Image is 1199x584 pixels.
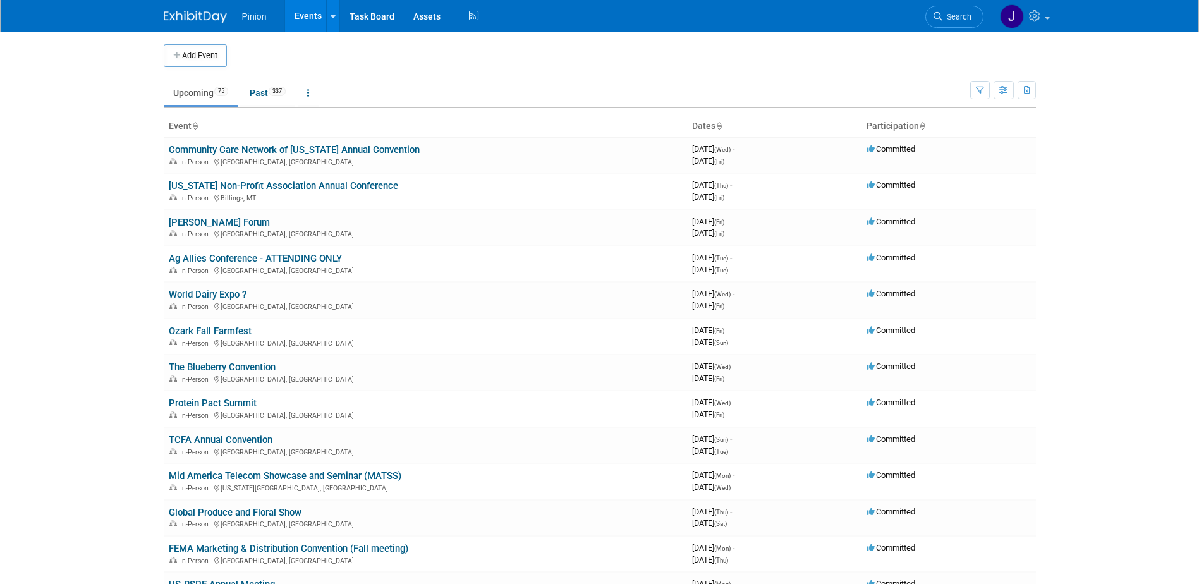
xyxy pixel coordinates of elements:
[692,325,728,335] span: [DATE]
[714,303,724,310] span: (Fri)
[714,363,731,370] span: (Wed)
[714,472,731,479] span: (Mon)
[692,362,734,371] span: [DATE]
[180,230,212,238] span: In-Person
[169,265,682,275] div: [GEOGRAPHIC_DATA], [GEOGRAPHIC_DATA]
[919,121,925,131] a: Sort by Participation Type
[714,146,731,153] span: (Wed)
[169,518,682,528] div: [GEOGRAPHIC_DATA], [GEOGRAPHIC_DATA]
[169,482,682,492] div: [US_STATE][GEOGRAPHIC_DATA], [GEOGRAPHIC_DATA]
[867,362,915,371] span: Committed
[733,144,734,154] span: -
[180,411,212,420] span: In-Person
[169,411,177,418] img: In-Person Event
[867,289,915,298] span: Committed
[925,6,983,28] a: Search
[169,470,401,482] a: Mid America Telecom Showcase and Seminar (MATSS)
[180,557,212,565] span: In-Person
[692,144,734,154] span: [DATE]
[714,219,724,226] span: (Fri)
[169,267,177,273] img: In-Person Event
[692,555,728,564] span: [DATE]
[692,507,732,516] span: [DATE]
[714,194,724,201] span: (Fri)
[169,301,682,311] div: [GEOGRAPHIC_DATA], [GEOGRAPHIC_DATA]
[169,484,177,490] img: In-Person Event
[714,411,724,418] span: (Fri)
[733,470,734,480] span: -
[169,289,246,300] a: World Dairy Expo ?
[169,158,177,164] img: In-Person Event
[714,448,728,455] span: (Tue)
[714,436,728,443] span: (Sun)
[714,557,728,564] span: (Thu)
[169,520,177,526] img: In-Person Event
[169,303,177,309] img: In-Person Event
[867,434,915,444] span: Committed
[867,543,915,552] span: Committed
[169,217,270,228] a: [PERSON_NAME] Forum
[180,303,212,311] span: In-Person
[714,339,728,346] span: (Sun)
[692,289,734,298] span: [DATE]
[240,81,295,105] a: Past337
[692,434,732,444] span: [DATE]
[714,399,731,406] span: (Wed)
[169,507,301,518] a: Global Produce and Floral Show
[714,327,724,334] span: (Fri)
[726,217,728,226] span: -
[180,194,212,202] span: In-Person
[169,375,177,382] img: In-Person Event
[169,434,272,446] a: TCFA Annual Convention
[692,156,724,166] span: [DATE]
[692,228,724,238] span: [DATE]
[164,11,227,23] img: ExhibitDay
[169,374,682,384] div: [GEOGRAPHIC_DATA], [GEOGRAPHIC_DATA]
[730,434,732,444] span: -
[692,265,728,274] span: [DATE]
[180,448,212,456] span: In-Person
[730,507,732,516] span: -
[714,375,724,382] span: (Fri)
[269,87,286,96] span: 337
[692,470,734,480] span: [DATE]
[867,217,915,226] span: Committed
[730,180,732,190] span: -
[169,339,177,346] img: In-Person Event
[180,267,212,275] span: In-Person
[867,507,915,516] span: Committed
[180,520,212,528] span: In-Person
[164,44,227,67] button: Add Event
[692,180,732,190] span: [DATE]
[692,543,734,552] span: [DATE]
[1000,4,1024,28] img: Jennifer Plumisto
[180,158,212,166] span: In-Person
[942,12,971,21] span: Search
[714,509,728,516] span: (Thu)
[169,446,682,456] div: [GEOGRAPHIC_DATA], [GEOGRAPHIC_DATA]
[714,291,731,298] span: (Wed)
[861,116,1036,137] th: Participation
[180,484,212,492] span: In-Person
[715,121,722,131] a: Sort by Start Date
[692,482,731,492] span: [DATE]
[733,543,734,552] span: -
[242,11,267,21] span: Pinion
[692,301,724,310] span: [DATE]
[726,325,728,335] span: -
[692,398,734,407] span: [DATE]
[169,230,177,236] img: In-Person Event
[692,410,724,419] span: [DATE]
[169,338,682,348] div: [GEOGRAPHIC_DATA], [GEOGRAPHIC_DATA]
[733,398,734,407] span: -
[169,410,682,420] div: [GEOGRAPHIC_DATA], [GEOGRAPHIC_DATA]
[692,253,732,262] span: [DATE]
[714,520,727,527] span: (Sat)
[169,448,177,454] img: In-Person Event
[714,484,731,491] span: (Wed)
[169,362,276,373] a: The Blueberry Convention
[714,158,724,165] span: (Fri)
[714,182,728,189] span: (Thu)
[733,289,734,298] span: -
[714,267,728,274] span: (Tue)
